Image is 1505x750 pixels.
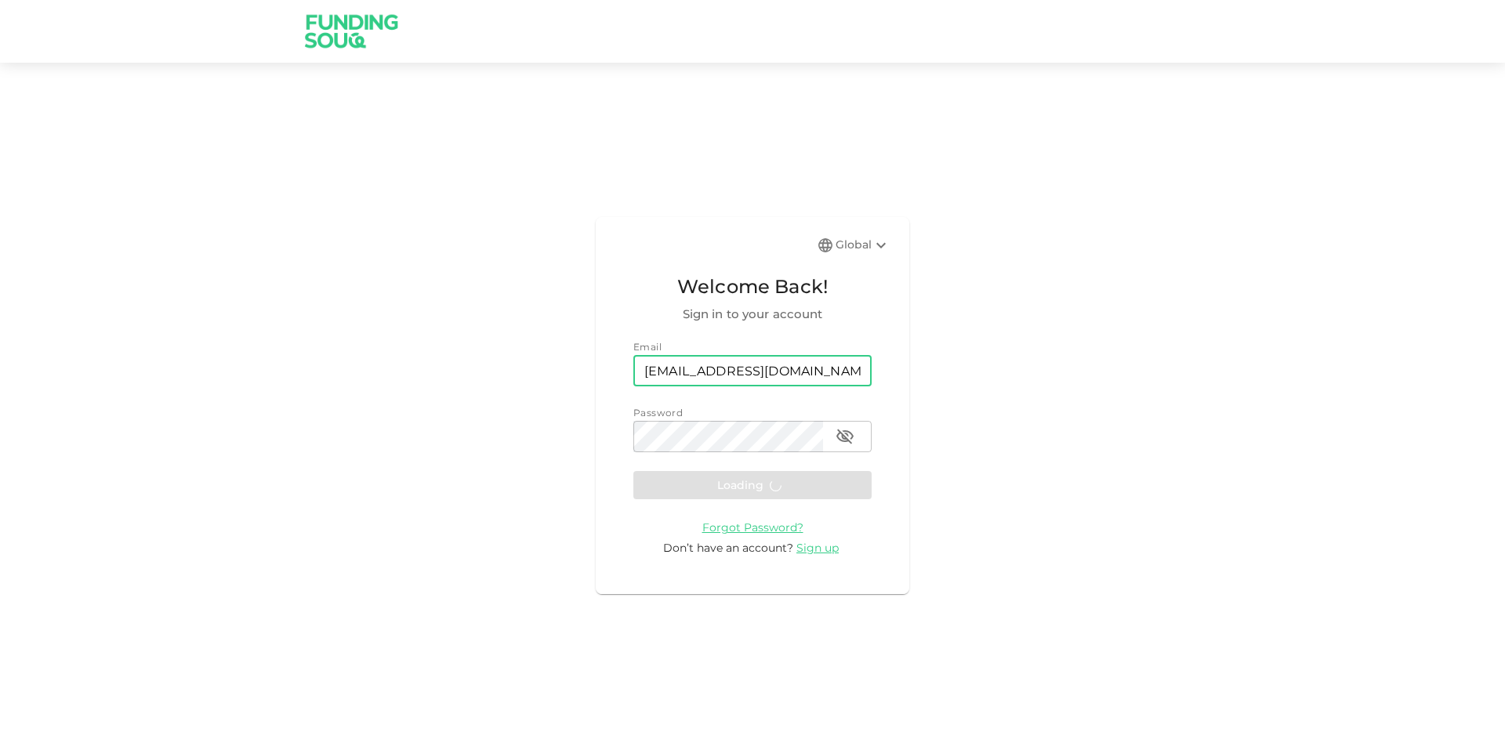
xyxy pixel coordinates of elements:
input: email [633,355,872,386]
span: Don’t have an account? [663,541,793,555]
span: Password [633,407,683,418]
span: Welcome Back! [633,272,872,302]
input: password [633,421,823,452]
div: Global [836,236,890,255]
span: Sign up [796,541,839,555]
span: Forgot Password? [702,520,803,534]
span: Email [633,341,662,353]
span: Sign in to your account [633,305,872,324]
a: Forgot Password? [702,520,803,534]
